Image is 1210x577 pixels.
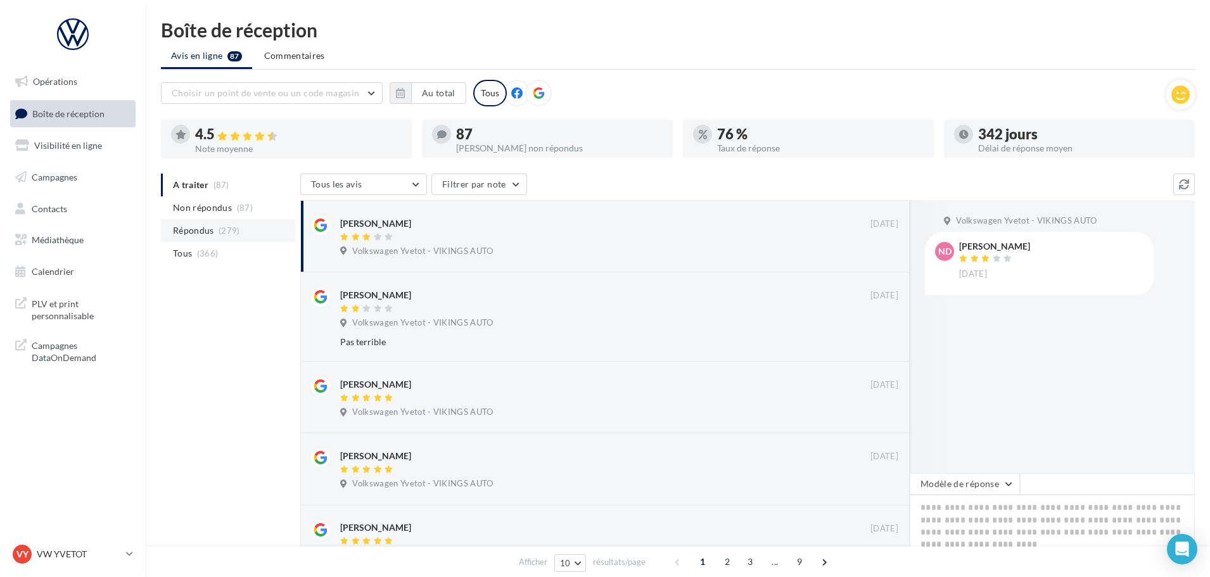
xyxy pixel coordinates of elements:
div: Boîte de réception [161,20,1195,39]
div: [PERSON_NAME] [340,289,411,301]
span: Calendrier [32,266,74,277]
span: [DATE] [870,219,898,230]
div: Taux de réponse [717,144,924,153]
a: Calendrier [8,258,138,285]
button: Modèle de réponse [910,473,1020,495]
a: Opérations [8,68,138,95]
div: Pas terrible [340,336,816,348]
span: ... [765,552,785,572]
span: (279) [219,225,240,236]
span: Médiathèque [32,234,84,245]
div: 76 % [717,127,924,141]
span: Opérations [33,76,77,87]
a: VY VW YVETOT [10,542,136,566]
span: Boîte de réception [32,108,105,118]
span: Tous [173,247,192,260]
a: PLV et print personnalisable [8,290,138,327]
span: 9 [789,552,810,572]
span: Volkswagen Yvetot - VIKINGS AUTO [352,246,493,257]
div: [PERSON_NAME] [340,217,411,230]
div: Open Intercom Messenger [1167,534,1197,564]
span: ND [938,245,952,258]
span: [DATE] [870,290,898,301]
div: [PERSON_NAME] [340,378,411,391]
div: [PERSON_NAME] [340,450,411,462]
button: Au total [411,82,466,104]
div: [PERSON_NAME] non répondus [456,144,663,153]
span: Contacts [32,203,67,213]
span: 1 [692,552,713,572]
span: Volkswagen Yvetot - VIKINGS AUTO [352,317,493,329]
a: Campagnes DataOnDemand [8,332,138,369]
span: Visibilité en ligne [34,140,102,151]
span: PLV et print personnalisable [32,295,131,322]
button: Au total [390,82,466,104]
button: Filtrer par note [431,174,527,195]
div: 4.5 [195,127,402,142]
span: (366) [197,248,219,258]
p: VW YVETOT [37,548,121,561]
span: [DATE] [959,269,987,280]
span: [DATE] [870,451,898,462]
div: 87 [456,127,663,141]
button: Choisir un point de vente ou un code magasin [161,82,383,104]
span: résultats/page [593,556,646,568]
span: 3 [740,552,760,572]
a: Boîte de réception [8,100,138,127]
a: Visibilité en ligne [8,132,138,159]
span: 2 [717,552,737,572]
div: Note moyenne [195,144,402,153]
span: 10 [560,558,571,568]
div: [PERSON_NAME] [959,242,1030,251]
button: Tous les avis [300,174,427,195]
div: Délai de réponse moyen [978,144,1185,153]
a: Contacts [8,196,138,222]
span: Campagnes [32,172,77,182]
span: [DATE] [870,523,898,535]
span: Commentaires [264,50,325,61]
a: Campagnes [8,164,138,191]
div: [PERSON_NAME] [340,521,411,534]
span: VY [16,548,29,561]
span: Afficher [519,556,547,568]
div: 342 jours [978,127,1185,141]
span: Volkswagen Yvetot - VIKINGS AUTO [352,478,493,490]
button: 10 [554,554,587,572]
span: Volkswagen Yvetot - VIKINGS AUTO [956,215,1097,227]
span: Non répondus [173,201,232,214]
span: Tous les avis [311,179,362,189]
span: Volkswagen Yvetot - VIKINGS AUTO [352,407,493,418]
span: Répondus [173,224,214,237]
span: [DATE] [870,379,898,391]
div: Tous [473,80,507,106]
span: Choisir un point de vente ou un code magasin [172,87,359,98]
a: Médiathèque [8,227,138,253]
span: Campagnes DataOnDemand [32,337,131,364]
span: (87) [237,203,253,213]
